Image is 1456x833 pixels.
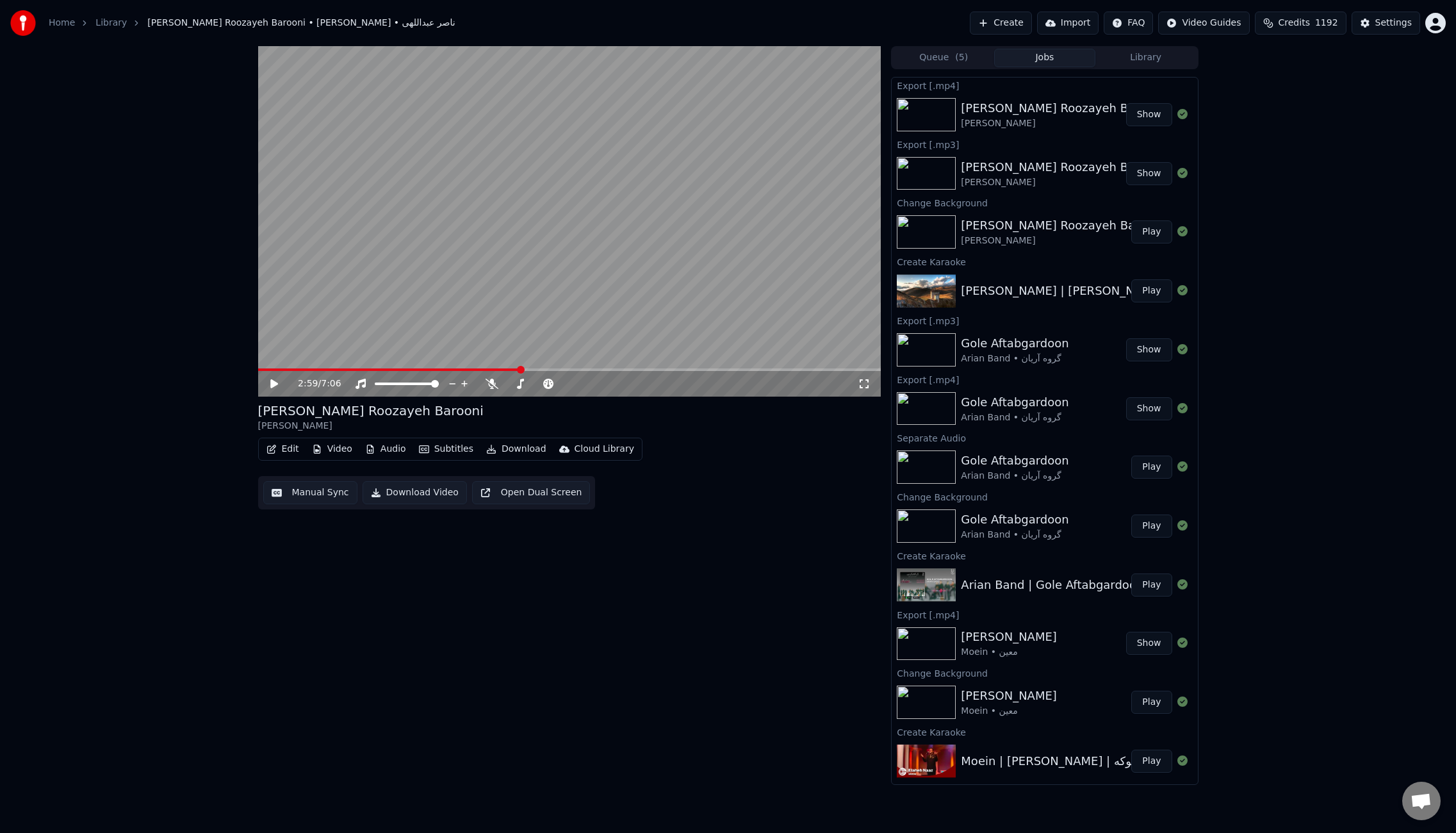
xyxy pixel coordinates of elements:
button: Library [1095,49,1197,67]
div: [PERSON_NAME] Roozayeh Barooni [961,158,1164,176]
button: Play [1131,691,1172,714]
div: Export [.mp3] [892,136,1197,152]
button: Import [1037,12,1099,35]
div: Gole Aftabgardoon [961,393,1068,411]
button: Queue [893,49,994,67]
button: Download Video [363,481,467,504]
div: Settings [1375,17,1412,29]
div: Export [.mp4] [892,78,1197,93]
div: Arian Band | Gole Aftabgardoon | گروه آریان | گل آفتابگردون | کارائوکه [961,576,1336,594]
button: Video Guides [1158,12,1249,35]
button: Show [1126,338,1172,361]
div: Arian Band • گروه آریان [961,529,1068,541]
button: Credits1192 [1255,12,1346,35]
div: Gole Aftabgardoon [961,511,1068,529]
button: Jobs [994,49,1095,67]
div: [PERSON_NAME] | [PERSON_NAME] | [PERSON_NAME] | مثل [PERSON_NAME] | کارائوکه [961,282,1450,300]
div: [PERSON_NAME] [258,420,484,433]
div: Create Karaoke [892,254,1197,269]
div: Gole Aftabgardoon [961,334,1068,352]
div: Arian Band • گروه آریان [961,411,1068,424]
button: Subtitles [414,440,479,458]
button: Settings [1352,12,1420,35]
div: Change Background [892,489,1197,504]
div: Moein • معین [961,705,1057,718]
div: Change Background [892,195,1197,210]
div: [PERSON_NAME] Roozayeh Barooni [258,402,484,420]
div: Export [.mp4] [892,783,1197,798]
button: Audio [360,440,411,458]
button: Manual Sync [263,481,357,504]
button: Show [1126,397,1172,420]
div: Export [.mp4] [892,607,1197,622]
nav: breadcrumb [49,17,455,29]
button: Play [1131,750,1172,773]
div: [PERSON_NAME] [961,687,1057,705]
div: [PERSON_NAME] [961,628,1057,646]
div: Separate Audio [892,430,1197,445]
button: FAQ [1104,12,1153,35]
button: Download [481,440,552,458]
a: Library [95,17,127,29]
button: Play [1131,515,1172,538]
div: Open chat [1402,782,1441,820]
span: 2:59 [298,377,318,390]
div: Export [.mp4] [892,372,1197,387]
div: / [298,377,329,390]
div: Arian Band • گروه آریان [961,352,1068,365]
div: Arian Band • گروه آریان [961,470,1068,482]
button: Play [1131,279,1172,302]
div: Gole Aftabgardoon [961,452,1068,470]
button: Show [1126,162,1172,185]
button: Play [1131,456,1172,479]
img: youka [10,10,36,36]
button: Show [1126,632,1172,655]
button: Open Dual Screen [472,481,591,504]
button: Edit [261,440,304,458]
div: Moein • معین [961,646,1057,659]
button: Video [307,440,357,458]
div: [PERSON_NAME] [961,117,1164,130]
span: [PERSON_NAME] Roozayeh Barooni • [PERSON_NAME] • ناصر عبداللهی [147,17,455,29]
span: 1192 [1315,17,1338,29]
div: [PERSON_NAME] [961,176,1164,189]
button: Play [1131,573,1172,597]
button: Play [1131,220,1172,243]
span: ( 5 ) [955,51,968,64]
div: Export [.mp3] [892,313,1197,328]
a: Home [49,17,75,29]
div: Create Karaoke [892,548,1197,563]
div: [PERSON_NAME] Roozayeh Barooni [961,217,1164,235]
button: Create [970,12,1032,35]
div: Change Background [892,665,1197,680]
div: [PERSON_NAME] Roozayeh Barooni [961,99,1164,117]
div: [PERSON_NAME] [961,235,1164,247]
span: Credits [1279,17,1310,29]
span: 7:06 [321,377,341,390]
div: Create Karaoke [892,724,1197,739]
button: Show [1126,103,1172,126]
div: Cloud Library [575,443,634,456]
div: Moein | [PERSON_NAME] | معین | الهه ناز | کارائوکه [961,752,1233,770]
